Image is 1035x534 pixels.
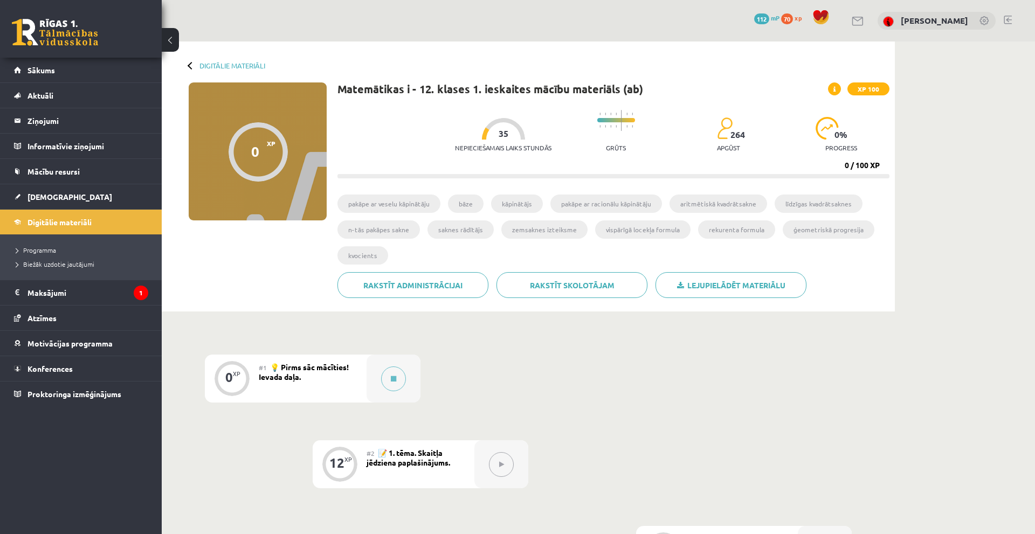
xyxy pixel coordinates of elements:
span: Biežāk uzdotie jautājumi [16,260,94,268]
p: Nepieciešamais laiks stundās [455,144,551,151]
img: icon-short-line-57e1e144782c952c97e751825c79c345078a6d821885a25fce030b3d8c18986b.svg [605,113,606,115]
legend: Informatīvie ziņojumi [27,134,148,158]
a: Digitālie materiāli [199,61,265,70]
p: progress [825,144,857,151]
img: Kristofers Bernāns [883,16,894,27]
i: 1 [134,286,148,300]
img: icon-short-line-57e1e144782c952c97e751825c79c345078a6d821885a25fce030b3d8c18986b.svg [626,125,627,128]
li: aritmētiskā kvadrātsakne [670,195,767,213]
a: 70 xp [781,13,807,22]
img: icon-short-line-57e1e144782c952c97e751825c79c345078a6d821885a25fce030b3d8c18986b.svg [610,113,611,115]
div: 12 [329,458,344,468]
a: Rīgas 1. Tālmācības vidusskola [12,19,98,46]
a: Proktoringa izmēģinājums [14,382,148,406]
h1: Matemātikas i - 12. klases 1. ieskaites mācību materiāls (ab) [337,82,643,95]
img: icon-short-line-57e1e144782c952c97e751825c79c345078a6d821885a25fce030b3d8c18986b.svg [616,113,617,115]
span: 112 [754,13,769,24]
div: 0 [225,372,233,382]
a: Motivācijas programma [14,331,148,356]
a: Rakstīt skolotājam [496,272,647,298]
span: 📝 1. tēma. Skaitļa jēdziena paplašinājums. [367,448,450,467]
span: #1 [259,363,267,372]
a: Mācību resursi [14,159,148,184]
a: Konferences [14,356,148,381]
li: pakāpe ar veselu kāpinātāju [337,195,440,213]
span: XP 100 [847,82,889,95]
span: Motivācijas programma [27,338,113,348]
li: pakāpe ar racionālu kāpinātāju [550,195,662,213]
li: līdzīgas kvadrātsaknes [775,195,862,213]
p: Grūts [606,144,626,151]
a: [DEMOGRAPHIC_DATA] [14,184,148,209]
img: icon-short-line-57e1e144782c952c97e751825c79c345078a6d821885a25fce030b3d8c18986b.svg [632,113,633,115]
a: Maksājumi1 [14,280,148,305]
a: Ziņojumi [14,108,148,133]
a: Rakstīt administrācijai [337,272,488,298]
span: Atzīmes [27,313,57,323]
span: Aktuāli [27,91,53,100]
li: vispārīgā locekļa formula [595,220,691,239]
img: icon-long-line-d9ea69661e0d244f92f715978eff75569469978d946b2353a9bb055b3ed8787d.svg [621,110,622,131]
span: Programma [16,246,56,254]
p: apgūst [717,144,740,151]
span: Digitālie materiāli [27,217,92,227]
img: icon-short-line-57e1e144782c952c97e751825c79c345078a6d821885a25fce030b3d8c18986b.svg [632,125,633,128]
span: xp [795,13,802,22]
span: Konferences [27,364,73,373]
span: Proktoringa izmēģinājums [27,389,121,399]
li: kāpinātājs [491,195,543,213]
div: 0 [251,143,259,159]
img: icon-short-line-57e1e144782c952c97e751825c79c345078a6d821885a25fce030b3d8c18986b.svg [599,113,601,115]
a: [PERSON_NAME] [901,15,968,26]
span: 70 [781,13,793,24]
a: Informatīvie ziņojumi [14,134,148,158]
img: icon-short-line-57e1e144782c952c97e751825c79c345078a6d821885a25fce030b3d8c18986b.svg [626,113,627,115]
a: Programma [16,245,151,255]
span: #2 [367,449,375,457]
legend: Maksājumi [27,280,148,305]
img: icon-progress-161ccf0a02000e728c5f80fcf4c31c7af3da0e1684b2b1d7c360e028c24a22f1.svg [816,117,839,140]
li: saknes rādītājs [427,220,494,239]
span: [DEMOGRAPHIC_DATA] [27,192,112,202]
span: 264 [730,130,745,140]
img: icon-short-line-57e1e144782c952c97e751825c79c345078a6d821885a25fce030b3d8c18986b.svg [599,125,601,128]
span: 35 [499,129,508,138]
span: Mācību resursi [27,167,80,176]
li: kvocients [337,246,388,265]
img: icon-short-line-57e1e144782c952c97e751825c79c345078a6d821885a25fce030b3d8c18986b.svg [610,125,611,128]
span: XP [267,140,275,147]
span: 0 % [834,130,848,140]
span: Sākums [27,65,55,75]
a: Sākums [14,58,148,82]
a: Biežāk uzdotie jautājumi [16,259,151,269]
a: Lejupielādēt materiālu [655,272,806,298]
a: Digitālie materiāli [14,210,148,234]
div: XP [233,371,240,377]
li: zemsaknes izteiksme [501,220,588,239]
a: Atzīmes [14,306,148,330]
legend: Ziņojumi [27,108,148,133]
img: students-c634bb4e5e11cddfef0936a35e636f08e4e9abd3cc4e673bd6f9a4125e45ecb1.svg [717,117,733,140]
div: XP [344,456,352,462]
img: icon-short-line-57e1e144782c952c97e751825c79c345078a6d821885a25fce030b3d8c18986b.svg [616,125,617,128]
span: 💡 Pirms sāc mācīties! Ievada daļa. [259,362,349,382]
li: bāze [448,195,484,213]
a: 112 mP [754,13,779,22]
a: Aktuāli [14,83,148,108]
li: rekurenta formula [698,220,775,239]
img: icon-short-line-57e1e144782c952c97e751825c79c345078a6d821885a25fce030b3d8c18986b.svg [605,125,606,128]
li: ģeometriskā progresija [783,220,874,239]
span: mP [771,13,779,22]
li: n-tās pakāpes sakne [337,220,420,239]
